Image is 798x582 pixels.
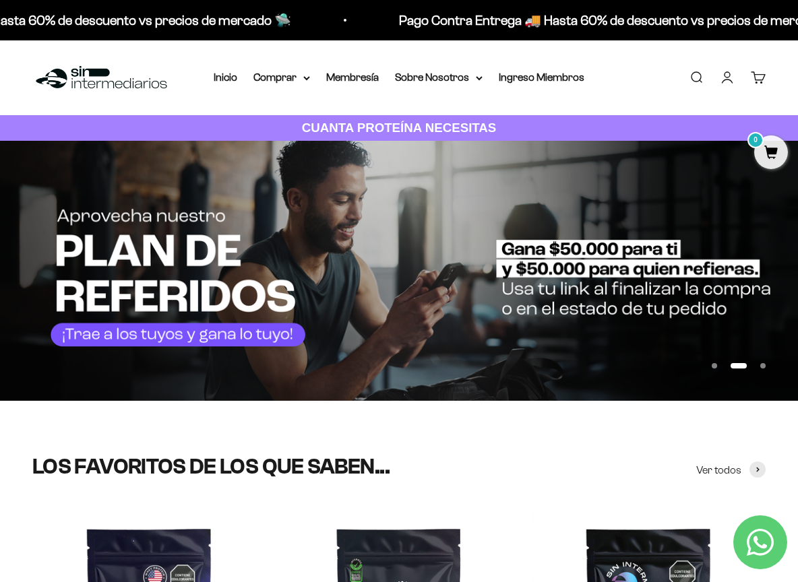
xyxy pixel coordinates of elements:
split-lines: LOS FAVORITOS DE LOS QUE SABEN... [32,455,390,478]
a: Inicio [214,71,237,83]
strong: CUANTA PROTEÍNA NECESITAS [302,121,497,135]
a: 0 [754,146,788,161]
summary: Sobre Nosotros [395,69,483,86]
mark: 0 [747,132,764,148]
a: Membresía [326,71,379,83]
a: Ver todos [696,461,766,479]
span: Ver todos [696,461,741,479]
summary: Comprar [253,69,310,86]
a: Ingreso Miembros [499,71,584,83]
